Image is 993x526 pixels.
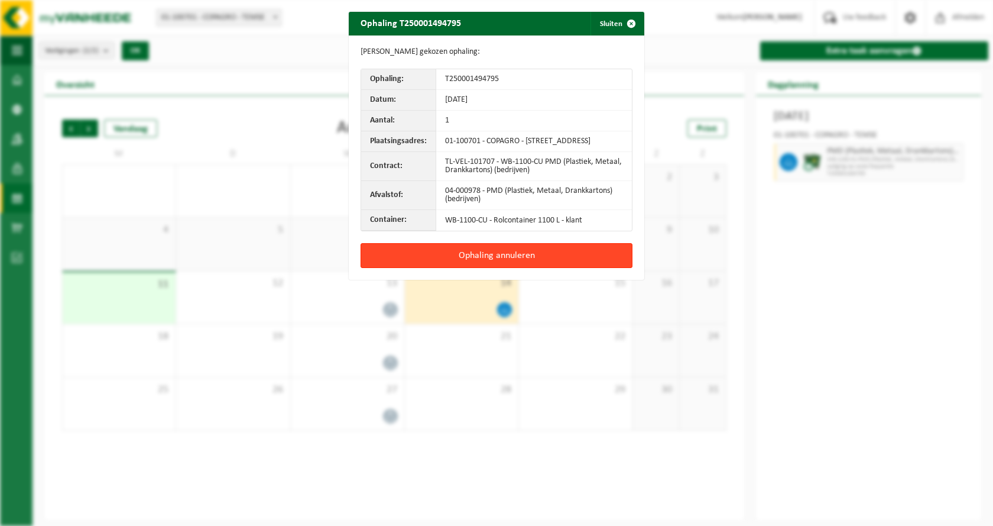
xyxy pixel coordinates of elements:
th: Aantal: [361,111,436,131]
th: Contract: [361,152,436,181]
td: WB-1100-CU - Rolcontainer 1100 L - klant [436,210,632,231]
h2: Ophaling T250001494795 [349,12,473,34]
button: Ophaling annuleren [361,243,632,268]
td: 04-000978 - PMD (Plastiek, Metaal, Drankkartons) (bedrijven) [436,181,632,210]
th: Container: [361,210,436,231]
td: 1 [436,111,632,131]
td: [DATE] [436,90,632,111]
th: Ophaling: [361,69,436,90]
td: TL-VEL-101707 - WB-1100-CU PMD (Plastiek, Metaal, Drankkartons) (bedrijven) [436,152,632,181]
button: Sluiten [590,12,643,36]
td: T250001494795 [436,69,632,90]
th: Afvalstof: [361,181,436,210]
th: Plaatsingsadres: [361,131,436,152]
p: [PERSON_NAME] gekozen ophaling: [361,47,632,57]
td: 01-100701 - COPAGRO - [STREET_ADDRESS] [436,131,632,152]
th: Datum: [361,90,436,111]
